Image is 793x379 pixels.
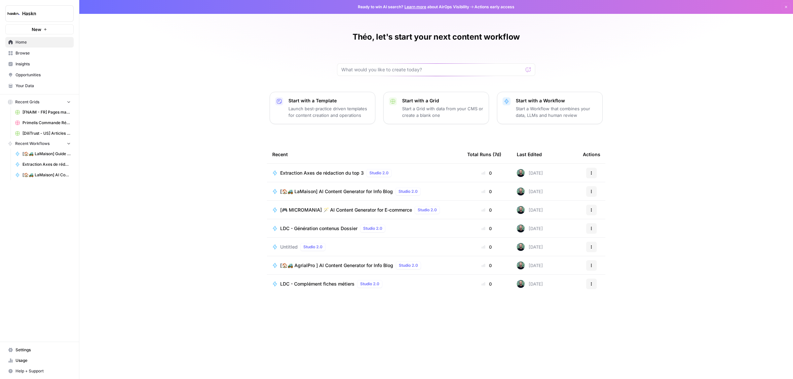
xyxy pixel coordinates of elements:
a: Browse [5,48,74,58]
a: [DiliTrust - US] Articles de blog 700-1000 mots Grid [12,128,74,139]
img: eldrt0s0bgdfrxd9l65lxkaynort [517,261,525,269]
button: New [5,24,74,34]
a: Your Data [5,81,74,91]
span: [🏠🚜 LaMaison] AI Content Generator for Info Blog [280,188,393,195]
span: Studio 2.0 [398,189,418,194]
span: Extraction Axes de rédaction du top 3 [22,161,71,167]
a: [🏠🚜 LaMaison] Guide d'achat Generator [12,149,74,159]
button: Recent Grids [5,97,74,107]
a: [🎮 MICROMANIA] 🪄 AI Content Generator for E-commerceStudio 2.0 [272,206,457,214]
span: [🏠🚜 AgrialPro ] AI Content Generator for Info Blog [280,262,393,269]
img: eldrt0s0bgdfrxd9l65lxkaynort [517,280,525,288]
span: Ready to win AI search? about AirOps Visibility [358,4,469,10]
img: eldrt0s0bgdfrxd9l65lxkaynort [517,188,525,195]
a: Insights [5,59,74,69]
div: Recent [272,145,457,163]
p: Start with a Grid [402,97,483,104]
a: Home [5,37,74,48]
a: [🏠🚜 AgrialPro ] AI Content Generator for Info BlogStudio 2.0 [272,261,457,269]
span: Studio 2.0 [369,170,389,176]
span: LDC - Génération contenus Dossier [280,225,358,232]
button: Start with a TemplateLaunch best-practice driven templates for content creation and operations [270,92,375,124]
img: eldrt0s0bgdfrxd9l65lxkaynort [517,169,525,177]
span: [🎮 MICROMANIA] 🪄 AI Content Generator for E-commerce [280,207,412,213]
div: [DATE] [517,261,543,269]
a: LDC - Génération contenus DossierStudio 2.0 [272,224,457,232]
div: 0 [467,262,506,269]
span: Studio 2.0 [363,225,382,231]
div: 0 [467,281,506,287]
button: Workspace: Haskn [5,5,74,22]
div: 0 [467,207,506,213]
a: LDC - Complément fiches métiersStudio 2.0 [272,280,457,288]
span: Studio 2.0 [303,244,322,250]
div: Actions [583,145,600,163]
div: [DATE] [517,188,543,195]
span: Help + Support [16,368,71,374]
span: Opportunities [16,72,71,78]
span: Studio 2.0 [399,262,418,268]
a: Learn more [404,4,426,9]
img: Haskn Logo [8,8,19,19]
a: Extraction Axes de rédaction du top 3 [12,159,74,170]
span: Extraction Axes de rédaction du top 3 [280,170,364,176]
span: Haskn [22,10,62,17]
span: [🏠🚜 LaMaison] AI Content Generator for Info Blog [22,172,71,178]
span: New [32,26,41,33]
button: Start with a WorkflowStart a Workflow that combines your data, LLMs and human review [497,92,603,124]
span: [FNAIM - FR] Pages maison à vendre + ville - 150-300 mots Grid [22,109,71,115]
div: [DATE] [517,224,543,232]
div: [DATE] [517,206,543,214]
span: [DiliTrust - US] Articles de blog 700-1000 mots Grid [22,130,71,136]
div: [DATE] [517,169,543,177]
img: eldrt0s0bgdfrxd9l65lxkaynort [517,224,525,232]
div: Last Edited [517,145,542,163]
span: Studio 2.0 [418,207,437,213]
span: LDC - Complément fiches métiers [280,281,355,287]
p: Start a Workflow that combines your data, LLMs and human review [516,105,597,119]
span: Usage [16,358,71,363]
img: eldrt0s0bgdfrxd9l65lxkaynort [517,206,525,214]
a: [🏠🚜 LaMaison] AI Content Generator for Info BlogStudio 2.0 [272,188,457,195]
a: Primelis Commande Rédaction Netlinking (2).csv [12,118,74,128]
p: Start with a Template [288,97,370,104]
span: Actions early access [474,4,514,10]
span: Recent Grids [15,99,39,105]
input: What would you like to create today? [341,66,523,73]
div: [DATE] [517,243,543,251]
button: Help + Support [5,366,74,376]
div: Total Runs (7d) [467,145,501,163]
div: 0 [467,170,506,176]
button: Start with a GridStart a Grid with data from your CMS or create a blank one [383,92,489,124]
button: Recent Workflows [5,139,74,149]
span: Recent Workflows [15,141,50,147]
span: Your Data [16,83,71,89]
a: Extraction Axes de rédaction du top 3Studio 2.0 [272,169,457,177]
a: UntitledStudio 2.0 [272,243,457,251]
span: Primelis Commande Rédaction Netlinking (2).csv [22,120,71,126]
span: Untitled [280,244,298,250]
a: Settings [5,345,74,355]
div: 0 [467,244,506,250]
span: [🏠🚜 LaMaison] Guide d'achat Generator [22,151,71,157]
div: [DATE] [517,280,543,288]
a: Usage [5,355,74,366]
a: [🏠🚜 LaMaison] AI Content Generator for Info Blog [12,170,74,180]
span: Browse [16,50,71,56]
p: Launch best-practice driven templates for content creation and operations [288,105,370,119]
a: Opportunities [5,70,74,80]
span: Settings [16,347,71,353]
a: [FNAIM - FR] Pages maison à vendre + ville - 150-300 mots Grid [12,107,74,118]
div: 0 [467,188,506,195]
span: Studio 2.0 [360,281,379,287]
p: Start with a Workflow [516,97,597,104]
div: 0 [467,225,506,232]
span: Insights [16,61,71,67]
h1: Théo, let's start your next content workflow [353,32,520,42]
span: Home [16,39,71,45]
img: eldrt0s0bgdfrxd9l65lxkaynort [517,243,525,251]
p: Start a Grid with data from your CMS or create a blank one [402,105,483,119]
